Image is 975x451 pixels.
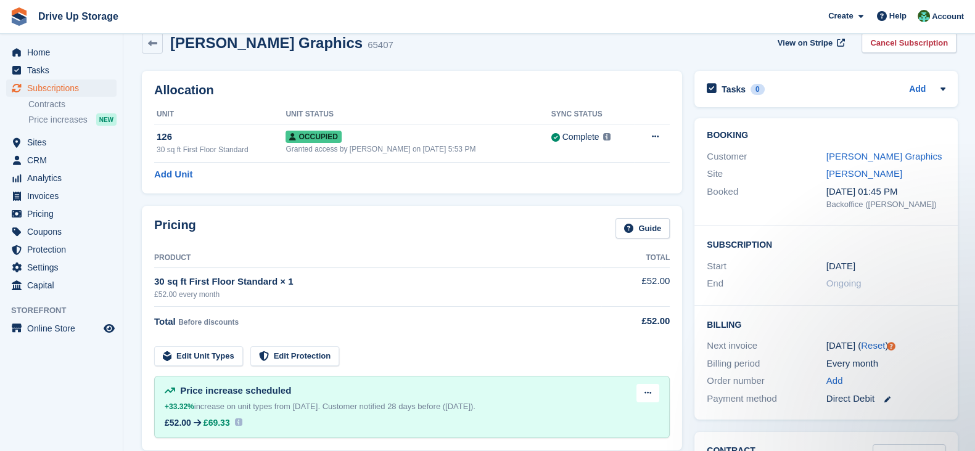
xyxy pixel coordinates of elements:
a: Cancel Subscription [862,33,956,53]
th: Unit Status [286,105,551,124]
div: [DATE] ( ) [826,339,946,353]
a: menu [6,44,117,61]
div: Start [707,259,826,274]
span: Ongoing [826,278,862,288]
div: Direct Debit [826,392,946,406]
a: Add [909,83,926,97]
span: Storefront [11,304,123,317]
a: [PERSON_NAME] Graphics [826,151,942,161]
div: Backoffice ([PERSON_NAME]) [826,198,946,211]
span: Online Store [27,320,101,337]
img: Camille [918,10,930,22]
span: Capital [27,277,101,294]
h2: Subscription [707,238,945,250]
div: 30 sq ft First Floor Standard [157,144,286,155]
span: Help [889,10,907,22]
span: Price increases [28,114,88,126]
div: [DATE] 01:45 PM [826,185,946,199]
span: increase on unit types from [DATE]. [165,402,320,411]
span: Protection [27,241,101,258]
div: 65407 [368,38,393,52]
a: [PERSON_NAME] [826,168,902,179]
a: menu [6,152,117,169]
a: Add [826,374,843,388]
a: menu [6,79,117,97]
h2: [PERSON_NAME] Graphics [170,35,363,51]
div: £52.00 every month [154,289,601,300]
span: Home [27,44,101,61]
div: Billing period [707,357,826,371]
h2: Booking [707,131,945,140]
span: Before discounts [178,318,239,327]
a: Price increases NEW [28,113,117,126]
a: Add Unit [154,168,192,182]
a: menu [6,241,117,258]
a: menu [6,259,117,276]
a: Contracts [28,99,117,110]
time: 2024-12-24 01:00:00 UTC [826,259,855,274]
div: NEW [96,113,117,126]
a: menu [6,205,117,222]
a: menu [6,320,117,337]
div: Customer [707,150,826,164]
td: £52.00 [601,267,670,306]
span: CRM [27,152,101,169]
a: menu [6,223,117,240]
th: Sync Status [551,105,634,124]
img: icon-info-grey-7440780725fd019a000dd9b08b2336e03edf1995a4989e88bcd33f0948082b44.svg [603,133,611,140]
div: 0 [751,84,765,95]
th: Unit [154,105,286,124]
a: menu [6,134,117,151]
div: +33.32% [165,400,194,413]
img: stora-icon-8386f47178a22dfd0bd8f6a31ec36ba5ce8667c1dd55bd0f319d3a0aa187defe.svg [10,7,28,26]
img: icon-info-931a05b42745ab749e9cb3f8fd5492de83d1ef71f8849c2817883450ef4d471b.svg [235,418,242,426]
a: Guide [615,218,670,238]
div: Next invoice [707,339,826,353]
div: Order number [707,374,826,388]
span: £69.33 [204,418,230,428]
span: Subscriptions [27,79,101,97]
span: Customer notified 28 days before ([DATE]). [323,402,475,411]
span: Sites [27,134,101,151]
span: View on Stripe [778,37,833,49]
span: Price increase scheduled [180,385,291,396]
div: £52.00 [165,418,191,428]
span: Occupied [286,131,341,143]
div: 30 sq ft First Floor Standard × 1 [154,275,601,289]
h2: Pricing [154,218,196,238]
a: Edit Protection [250,346,339,367]
a: View on Stripe [773,33,847,53]
a: menu [6,169,117,187]
a: Drive Up Storage [33,6,123,26]
span: Invoices [27,187,101,205]
span: Account [932,10,964,23]
div: Complete [562,131,599,144]
span: Analytics [27,169,101,187]
a: Preview store [102,321,117,336]
div: Tooltip anchor [886,341,897,352]
a: menu [6,187,117,205]
div: £52.00 [601,314,670,328]
h2: Allocation [154,83,670,97]
a: Edit Unit Types [154,346,243,367]
span: Coupons [27,223,101,240]
th: Product [154,248,601,268]
div: End [707,277,826,291]
div: Granted access by [PERSON_NAME] on [DATE] 5:53 PM [286,144,551,155]
div: 126 [157,130,286,144]
h2: Billing [707,318,945,330]
span: Total [154,316,176,327]
a: menu [6,277,117,294]
div: Payment method [707,392,826,406]
span: Settings [27,259,101,276]
span: Pricing [27,205,101,222]
span: Tasks [27,62,101,79]
div: Every month [826,357,946,371]
div: Booked [707,185,826,211]
h2: Tasks [722,84,746,95]
div: Site [707,167,826,181]
a: Reset [861,340,885,351]
th: Total [601,248,670,268]
span: Create [828,10,853,22]
a: menu [6,62,117,79]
